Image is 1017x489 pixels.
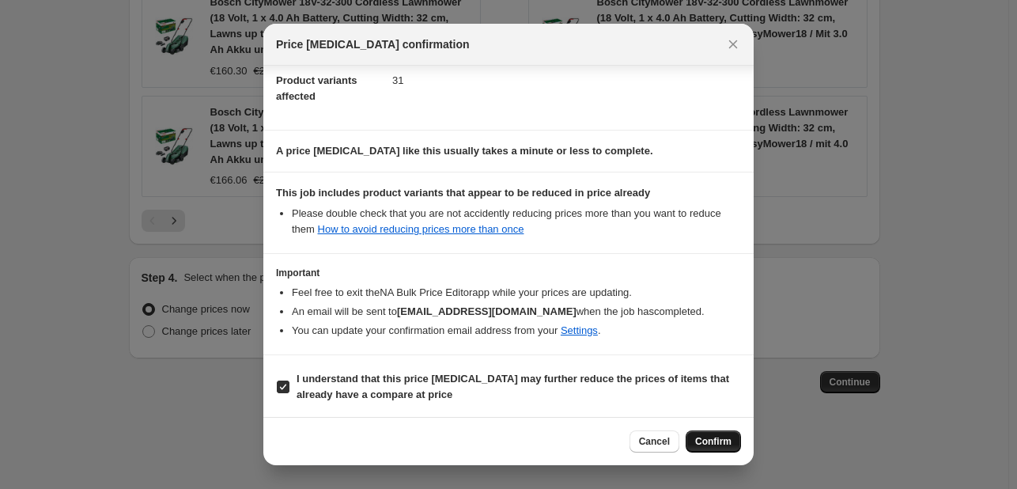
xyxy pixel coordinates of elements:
[292,206,741,237] li: Please double check that you are not accidently reducing prices more than you want to reduce them
[397,305,577,317] b: [EMAIL_ADDRESS][DOMAIN_NAME]
[686,430,741,453] button: Confirm
[297,373,729,400] b: I understand that this price [MEDICAL_DATA] may further reduce the prices of items that already h...
[276,187,650,199] b: This job includes product variants that appear to be reduced in price already
[318,223,524,235] a: How to avoid reducing prices more than once
[276,36,470,52] span: Price [MEDICAL_DATA] confirmation
[276,145,653,157] b: A price [MEDICAL_DATA] like this usually takes a minute or less to complete.
[292,285,741,301] li: Feel free to exit the NA Bulk Price Editor app while your prices are updating.
[276,74,357,102] span: Product variants affected
[561,324,598,336] a: Settings
[292,323,741,339] li: You can update your confirmation email address from your .
[629,430,679,453] button: Cancel
[392,59,741,101] dd: 31
[276,267,741,279] h3: Important
[639,435,670,448] span: Cancel
[722,33,744,55] button: Close
[292,304,741,320] li: An email will be sent to when the job has completed .
[695,435,732,448] span: Confirm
